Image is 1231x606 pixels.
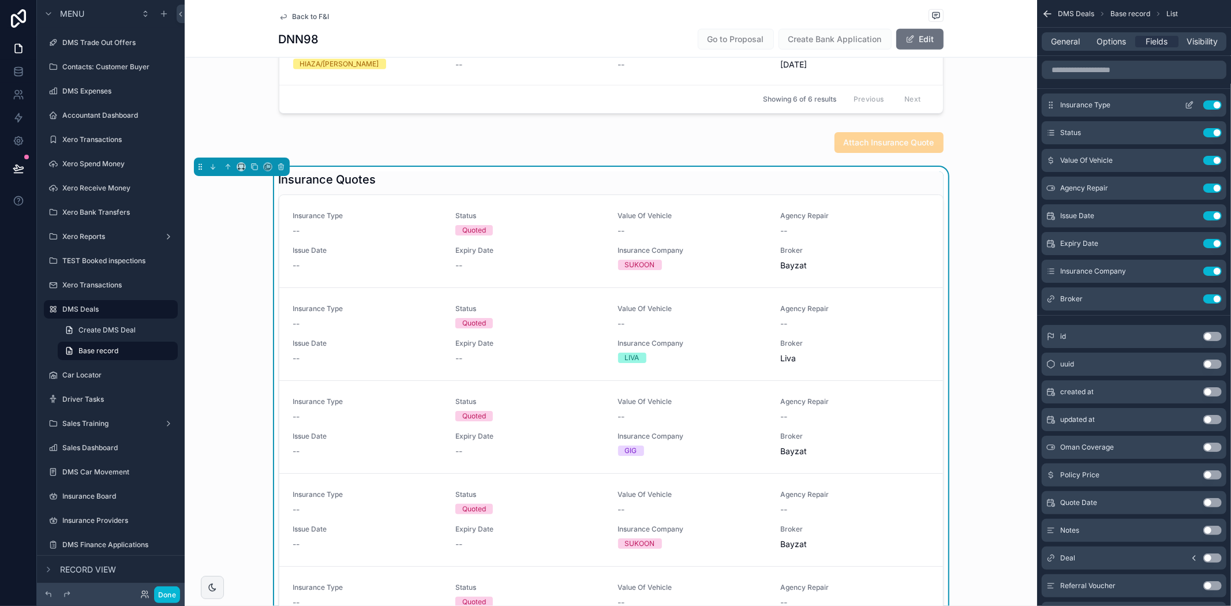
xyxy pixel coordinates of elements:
[44,390,178,409] a: Driver Tasks
[293,538,300,550] span: --
[780,304,929,313] span: Agency Repair
[293,525,442,534] span: Issue Date
[625,260,655,270] div: SUKOON
[279,31,319,47] h1: DNN98
[618,225,625,237] span: --
[1060,332,1066,341] span: id
[279,287,943,380] a: Insurance Type--StatusQuotedValue Of Vehicle--Agency Repair--Issue Date--Expiry Date--Insurance C...
[1146,36,1168,47] span: Fields
[44,536,178,554] a: DMS Finance Applications
[1110,9,1150,18] span: Base record
[62,443,175,452] label: Sales Dashboard
[293,490,442,499] span: Insurance Type
[625,446,637,456] div: GIG
[462,411,486,421] div: Quoted
[780,397,929,406] span: Agency Repair
[293,225,300,237] span: --
[62,135,175,144] label: Xero Transactions
[455,339,604,348] span: Expiry Date
[44,511,178,530] a: Insurance Providers
[44,106,178,125] a: Accountant Dashboard
[1060,470,1099,480] span: Policy Price
[455,432,604,441] span: Expiry Date
[62,184,175,193] label: Xero Receive Money
[62,305,171,314] label: DMS Deals
[455,538,462,550] span: --
[780,504,787,515] span: --
[618,583,767,592] span: Value Of Vehicle
[780,353,796,364] span: Liva
[44,130,178,149] a: Xero Transactions
[293,504,300,515] span: --
[1052,36,1080,47] span: General
[62,62,175,72] label: Contacts: Customer Buyer
[780,432,929,441] span: Broker
[62,208,175,217] label: Xero Bank Transfers
[1060,526,1079,535] span: Notes
[293,583,442,592] span: Insurance Type
[279,195,943,287] a: Insurance Type--StatusQuotedValue Of Vehicle--Agency Repair--Issue Date--Expiry Date--Insurance C...
[780,339,929,348] span: Broker
[293,353,300,364] span: --
[618,490,767,499] span: Value Of Vehicle
[1060,211,1094,220] span: Issue Date
[78,326,136,335] span: Create DMS Deal
[62,467,175,477] label: DMS Car Movement
[78,346,118,356] span: Base record
[618,211,767,220] span: Value Of Vehicle
[62,280,175,290] label: Xero Transactions
[279,473,943,566] a: Insurance Type--StatusQuotedValue Of Vehicle--Agency Repair--Issue Date--Expiry Date--Insurance C...
[780,583,929,592] span: Agency Repair
[58,342,178,360] a: Base record
[1097,36,1126,47] span: Options
[780,211,929,220] span: Agency Repair
[44,463,178,481] a: DMS Car Movement
[293,318,300,330] span: --
[279,171,376,188] h1: Insurance Quotes
[44,487,178,506] a: Insurance Board
[293,304,442,313] span: Insurance Type
[1060,184,1108,193] span: Agency Repair
[780,525,929,534] span: Broker
[44,82,178,100] a: DMS Expenses
[293,411,300,422] span: --
[293,211,442,220] span: Insurance Type
[293,432,442,441] span: Issue Date
[455,446,462,457] span: --
[455,583,604,592] span: Status
[1060,581,1116,590] span: Referral Voucher
[780,411,787,422] span: --
[62,111,175,120] label: Accountant Dashboard
[44,203,178,222] a: Xero Bank Transfers
[279,12,330,21] a: Back to F&I
[62,395,175,404] label: Driver Tasks
[618,504,625,515] span: --
[1058,9,1094,18] span: DMS Deals
[62,371,175,380] label: Car Locator
[455,353,462,364] span: --
[618,246,767,255] span: Insurance Company
[1060,294,1083,304] span: Broker
[455,525,604,534] span: Expiry Date
[763,95,836,104] span: Showing 6 of 6 results
[293,246,442,255] span: Issue Date
[62,38,175,47] label: DMS Trade Out Offers
[1060,267,1126,276] span: Insurance Company
[455,260,462,271] span: --
[62,87,175,96] label: DMS Expenses
[44,300,178,319] a: DMS Deals
[62,232,159,241] label: Xero Reports
[62,419,159,428] label: Sales Training
[780,538,807,550] span: Bayzat
[618,525,767,534] span: Insurance Company
[293,260,300,271] span: --
[60,564,116,575] span: Record view
[618,397,767,406] span: Value Of Vehicle
[44,252,178,270] a: TEST Booked inspections
[62,492,175,501] label: Insurance Board
[780,446,807,457] span: Bayzat
[293,12,330,21] span: Back to F&I
[780,246,929,255] span: Broker
[44,414,178,433] a: Sales Training
[62,516,175,525] label: Insurance Providers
